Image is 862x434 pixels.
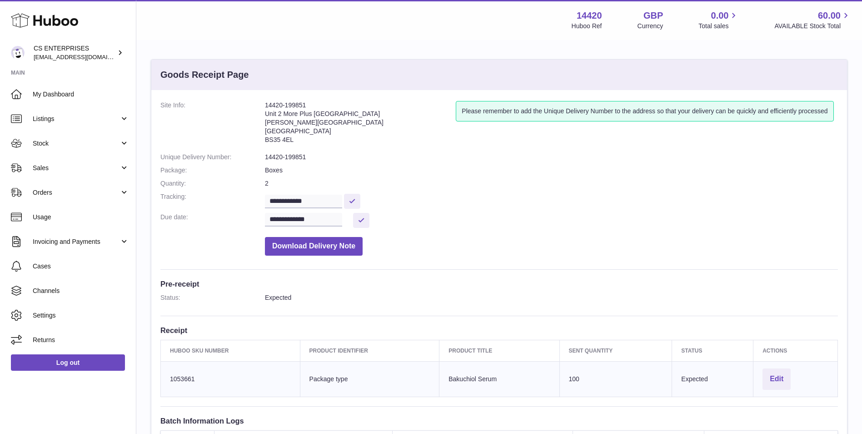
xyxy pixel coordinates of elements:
th: Product title [439,340,559,361]
address: 14420-199851 Unit 2 More Plus [GEOGRAPHIC_DATA] [PERSON_NAME][GEOGRAPHIC_DATA] [GEOGRAPHIC_DATA] ... [265,101,456,148]
span: Total sales [698,22,739,30]
a: Log out [11,354,125,371]
dt: Due date: [160,213,265,228]
span: 0.00 [711,10,729,22]
div: CS ENTERPRISES [34,44,115,61]
img: internalAdmin-14420@internal.huboo.com [11,46,25,60]
strong: GBP [643,10,663,22]
h3: Pre-receipt [160,279,838,289]
dt: Tracking: [160,192,265,208]
strong: 14420 [577,10,602,22]
th: Status [672,340,753,361]
a: 60.00 AVAILABLE Stock Total [774,10,851,30]
dt: Quantity: [160,179,265,188]
td: Expected [672,361,753,397]
th: Actions [753,340,838,361]
span: AVAILABLE Stock Total [774,22,851,30]
th: Huboo SKU Number [161,340,300,361]
div: Huboo Ref [572,22,602,30]
dd: Boxes [265,166,838,175]
td: Bakuchiol Serum [439,361,559,397]
dd: 14420-199851 [265,153,838,161]
span: Invoicing and Payments [33,237,120,246]
h3: Batch Information Logs [160,416,838,426]
span: Channels [33,287,129,295]
span: Returns [33,336,129,344]
span: Stock [33,139,120,148]
button: Edit [762,368,791,390]
span: Cases [33,262,129,271]
span: 60.00 [818,10,841,22]
span: Listings [33,115,120,123]
span: Usage [33,213,129,222]
td: Package type [300,361,439,397]
td: 1053661 [161,361,300,397]
span: [EMAIL_ADDRESS][DOMAIN_NAME] [34,53,134,61]
h3: Goods Receipt Page [160,69,249,81]
span: Sales [33,164,120,172]
dt: Site Info: [160,101,265,148]
dt: Package: [160,166,265,175]
th: Product Identifier [300,340,439,361]
h3: Receipt [160,325,838,335]
dt: Status: [160,293,265,302]
dt: Unique Delivery Number: [160,153,265,161]
button: Download Delivery Note [265,237,363,256]
div: Please remember to add the Unique Delivery Number to the address so that your delivery can be qui... [456,101,833,121]
span: Settings [33,311,129,320]
th: Sent Quantity [559,340,672,361]
span: My Dashboard [33,90,129,99]
a: 0.00 Total sales [698,10,739,30]
dd: 2 [265,179,838,188]
span: Orders [33,188,120,197]
td: 100 [559,361,672,397]
div: Currency [638,22,663,30]
dd: Expected [265,293,838,302]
